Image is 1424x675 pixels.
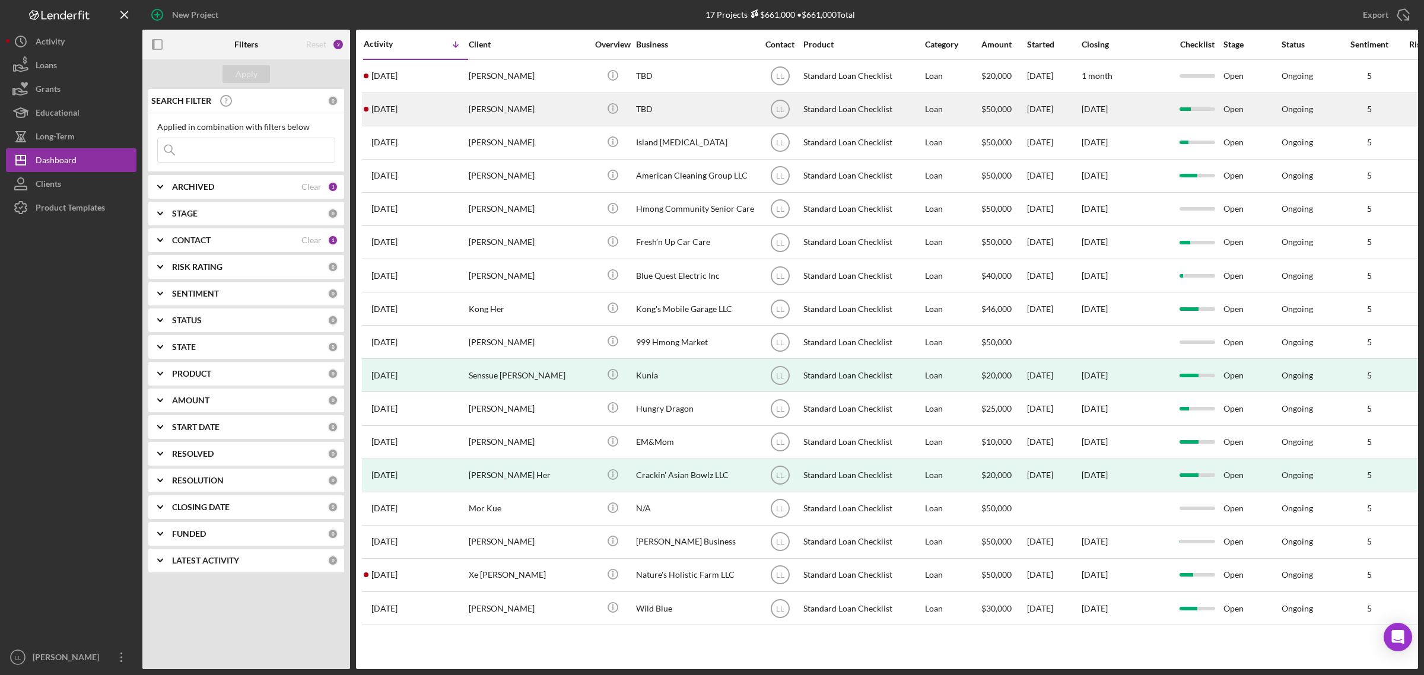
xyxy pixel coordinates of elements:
[371,537,398,546] time: 2025-04-03 16:00
[1223,61,1280,92] div: Open
[172,289,219,298] b: SENTIMENT
[172,529,206,539] b: FUNDED
[1340,304,1399,314] div: 5
[328,262,338,272] div: 0
[636,61,755,92] div: TBD
[469,293,587,324] div: Kong Her
[776,305,784,313] text: LL
[469,460,587,491] div: [PERSON_NAME] Her
[1282,271,1313,281] div: Ongoing
[1223,260,1280,291] div: Open
[1340,504,1399,513] div: 5
[301,182,322,192] div: Clear
[469,526,587,558] div: [PERSON_NAME]
[371,104,398,114] time: 2025-09-04 02:25
[6,148,136,172] a: Dashboard
[6,645,136,669] button: LL[PERSON_NAME]
[1082,304,1108,314] time: [DATE]
[803,593,922,624] div: Standard Loan Checklist
[223,65,270,83] button: Apply
[172,342,196,352] b: STATE
[1282,604,1313,613] div: Ongoing
[925,593,980,624] div: Loan
[981,460,1026,491] div: $20,000
[151,96,211,106] b: SEARCH FILTER
[1082,71,1112,81] time: 1 month
[172,262,223,272] b: RISK RATING
[925,493,980,524] div: Loan
[636,426,755,458] div: EM&Mom
[803,61,922,92] div: Standard Loan Checklist
[36,125,75,151] div: Long-Term
[172,502,230,512] b: CLOSING DATE
[469,359,587,391] div: Senssue [PERSON_NAME]
[803,393,922,424] div: Standard Loan Checklist
[469,193,587,225] div: [PERSON_NAME]
[1027,359,1080,391] div: [DATE]
[776,106,784,114] text: LL
[981,40,1026,49] div: Amount
[157,122,335,132] div: Applied in combination with filters below
[328,395,338,406] div: 0
[1223,593,1280,624] div: Open
[1027,526,1080,558] div: [DATE]
[981,536,1012,546] span: $50,000
[1082,104,1108,114] time: [DATE]
[328,95,338,106] div: 0
[1223,460,1280,491] div: Open
[6,172,136,196] a: Clients
[332,39,344,50] div: 2
[1340,337,1399,347] div: 5
[776,405,784,413] text: LL
[36,196,105,222] div: Product Templates
[172,3,218,27] div: New Project
[803,460,922,491] div: Standard Loan Checklist
[1027,393,1080,424] div: [DATE]
[1223,94,1280,125] div: Open
[6,30,136,53] button: Activity
[328,475,338,486] div: 0
[776,538,784,546] text: LL
[301,235,322,245] div: Clear
[925,127,980,158] div: Loan
[981,137,1012,147] span: $50,000
[1282,304,1313,314] div: Ongoing
[776,472,784,480] text: LL
[1082,270,1108,281] time: [DATE]
[636,526,755,558] div: [PERSON_NAME] Business
[1282,237,1313,247] div: Ongoing
[925,559,980,591] div: Loan
[925,359,980,391] div: Loan
[1082,203,1108,214] time: [DATE]
[371,371,398,380] time: 2025-06-04 16:32
[925,61,980,92] div: Loan
[172,476,224,485] b: RESOLUTION
[776,172,784,180] text: LL
[925,160,980,192] div: Loan
[1340,204,1399,214] div: 5
[469,94,587,125] div: [PERSON_NAME]
[1340,537,1399,546] div: 5
[469,493,587,524] div: Mor Kue
[925,193,980,225] div: Loan
[469,559,587,591] div: Xe [PERSON_NAME]
[776,338,784,346] text: LL
[1340,604,1399,613] div: 5
[636,193,755,225] div: Hmong Community Senior Care
[1340,237,1399,247] div: 5
[636,127,755,158] div: Island [MEDICAL_DATA]
[1223,493,1280,524] div: Open
[328,315,338,326] div: 0
[636,94,755,125] div: TBD
[1223,40,1280,49] div: Stage
[1223,293,1280,324] div: Open
[1340,371,1399,380] div: 5
[1363,3,1388,27] div: Export
[803,160,922,192] div: Standard Loan Checklist
[371,271,398,281] time: 2025-07-16 03:31
[15,654,21,661] text: LL
[371,470,398,480] time: 2025-05-12 17:16
[328,422,338,432] div: 0
[1027,160,1080,192] div: [DATE]
[1027,593,1080,624] div: [DATE]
